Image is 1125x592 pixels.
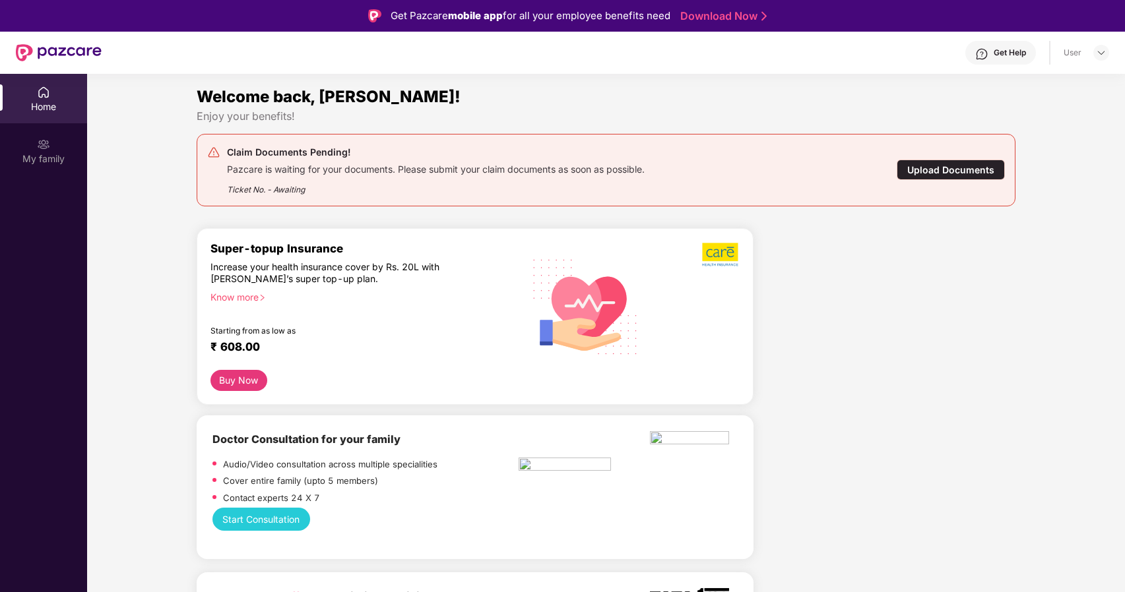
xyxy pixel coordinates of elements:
img: svg+xml;base64,PHN2ZyBpZD0iRHJvcGRvd24tMzJ4MzIiIHhtbG5zPSJodHRwOi8vd3d3LnczLm9yZy8yMDAwL3N2ZyIgd2... [1096,47,1107,58]
img: ekin.png [650,431,729,448]
img: Logo [368,9,381,22]
div: Pazcare is waiting for your documents. Please submit your claim documents as soon as possible. [227,160,645,175]
div: Ticket No. - Awaiting [227,175,645,196]
p: Cover entire family (upto 5 members) [223,474,378,488]
div: Get Help [994,47,1026,58]
button: Buy Now [210,370,268,391]
div: Get Pazcare for all your employee benefits need [391,8,670,24]
p: Contact experts 24 X 7 [223,491,320,505]
div: Increase your health insurance cover by Rs. 20L with [PERSON_NAME]’s super top-up plan. [210,261,463,285]
img: svg+xml;base64,PHN2ZyBpZD0iSG9tZSIgeG1sbnM9Imh0dHA6Ly93d3cudzMub3JnLzIwMDAvc3ZnIiB3aWR0aD0iMjAiIG... [37,86,50,99]
span: right [259,294,266,301]
img: hcp.png [519,458,611,475]
button: Start Consultation [212,508,311,530]
div: Enjoy your benefits! [197,109,1016,123]
img: Stroke [761,9,767,23]
img: svg+xml;base64,PHN2ZyB4bWxucz0iaHR0cDovL3d3dy53My5vcmcvMjAwMC9zdmciIHhtbG5zOnhsaW5rPSJodHRwOi8vd3... [523,242,649,370]
a: Download Now [680,9,763,23]
img: svg+xml;base64,PHN2ZyB4bWxucz0iaHR0cDovL3d3dy53My5vcmcvMjAwMC9zdmciIHdpZHRoPSIyNCIgaGVpZ2h0PSIyNC... [207,146,220,159]
div: ₹ 608.00 [210,340,506,356]
div: User [1064,47,1081,58]
div: Starting from as low as [210,326,463,335]
div: Claim Documents Pending! [227,144,645,160]
b: Doctor Consultation for your family [212,432,401,446]
span: Welcome back, [PERSON_NAME]! [197,87,461,106]
img: svg+xml;base64,PHN2ZyB3aWR0aD0iMjAiIGhlaWdodD0iMjAiIHZpZXdCb3g9IjAgMCAyMCAyMCIgZmlsbD0ibm9uZSIgeG... [37,138,50,151]
div: Super-topup Insurance [210,242,519,255]
div: Know more [210,291,511,301]
strong: mobile app [448,9,503,22]
img: svg+xml;base64,PHN2ZyBpZD0iSGVscC0zMngzMiIgeG1sbnM9Imh0dHA6Ly93d3cudzMub3JnLzIwMDAvc3ZnIiB3aWR0aD... [975,47,988,61]
p: Audio/Video consultation across multiple specialities [223,458,437,471]
img: New Pazcare Logo [16,44,102,61]
img: b5dec4f62d2307b9de63beb79f102df3.png [702,242,740,267]
div: Upload Documents [897,160,1005,180]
